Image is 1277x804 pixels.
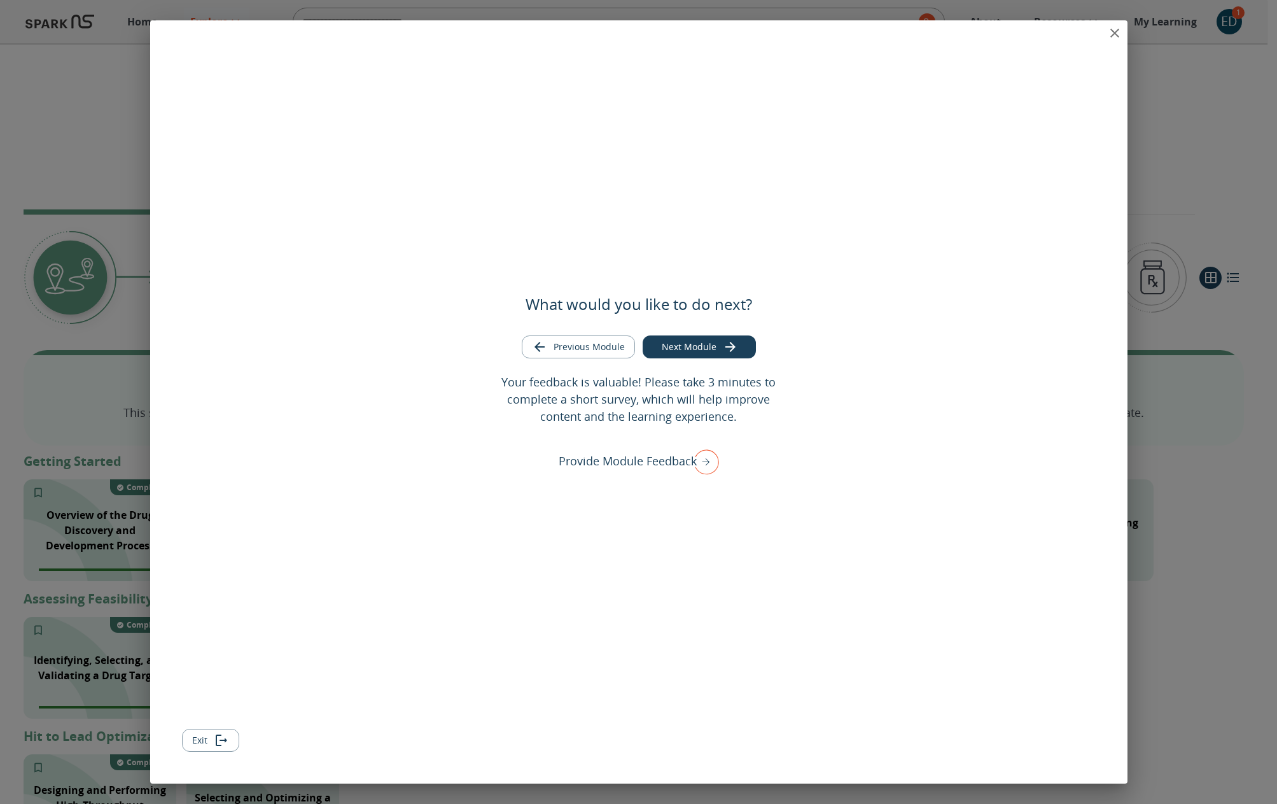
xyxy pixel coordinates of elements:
[492,374,785,425] p: Your feedback is valuable! Please take 3 minutes to complete a short survey, which will help impr...
[182,729,239,752] button: Exit module
[1102,20,1127,46] button: close
[522,335,635,359] button: Go to previous module
[559,445,719,478] div: Provide Module Feedback
[643,335,756,359] button: Go to next module
[687,445,719,478] img: right arrow
[559,453,697,470] p: Provide Module Feedback
[526,294,752,314] h5: What would you like to do next?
